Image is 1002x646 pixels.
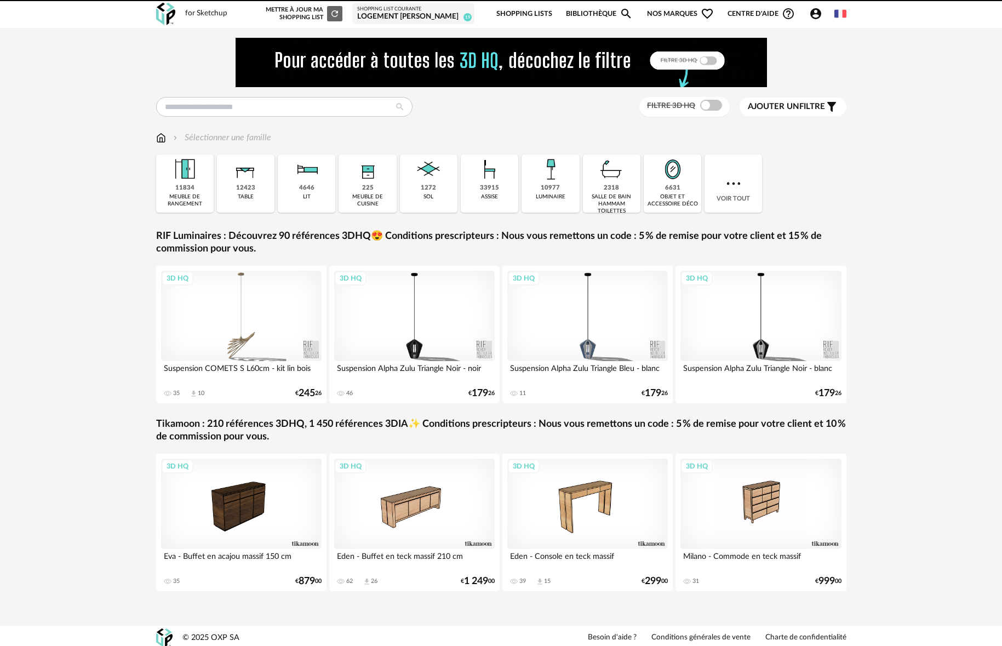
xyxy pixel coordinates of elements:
[161,361,322,383] div: Suspension COMETS S L60cm - kit lin bois
[414,155,443,184] img: Sol.png
[507,549,668,571] div: Eden - Console en teck massif
[357,6,469,22] a: Shopping List courante Logement [PERSON_NAME] 19
[544,578,551,585] div: 15
[675,454,846,591] a: 3D HQ Milano - Commode en teck massif 31 €99900
[357,12,469,22] div: Logement [PERSON_NAME]
[658,155,688,184] img: Miroir.png
[330,10,340,16] span: Refresh icon
[480,184,499,192] div: 33915
[236,38,767,87] img: FILTRE%20HQ%20NEW_V1%20(4).gif
[342,193,393,208] div: meuble de cuisine
[647,102,695,110] span: Filtre 3D HQ
[536,155,565,184] img: Luminaire.png
[329,266,500,403] a: 3D HQ Suspension Alpha Zulu Triangle Noir - noir 46 €17926
[502,454,673,591] a: 3D HQ Eden - Console en teck massif 39 Download icon 15 €29900
[815,578,841,585] div: € 00
[156,3,175,25] img: OXP
[156,230,846,256] a: RIF Luminaires : Découvrez 90 références 3DHQ😍 Conditions prescripteurs : Nous vous remettons un ...
[740,98,846,116] button: Ajouter unfiltre Filter icon
[818,578,835,585] span: 999
[334,361,495,383] div: Suspension Alpha Zulu Triangle Noir - noir
[586,193,637,215] div: salle de bain hammam toilettes
[198,390,204,397] div: 10
[171,132,271,144] div: Sélectionner une famille
[156,454,327,591] a: 3D HQ Eva - Buffet en acajou massif 150 cm 35 €87900
[346,390,353,397] div: 46
[502,266,673,403] a: 3D HQ Suspension Alpha Zulu Triangle Bleu - blanc 11 €17926
[815,390,841,397] div: € 26
[264,6,342,21] div: Mettre à jour ma Shopping List
[597,155,626,184] img: Salle%20de%20bain.png
[536,578,544,586] span: Download icon
[834,8,846,20] img: fr
[675,266,846,403] a: 3D HQ Suspension Alpha Zulu Triangle Noir - blanc €17926
[481,193,498,201] div: assise
[692,578,699,585] div: 31
[588,633,637,643] a: Besoin d'aide ?
[299,184,314,192] div: 4646
[329,454,500,591] a: 3D HQ Eden - Buffet en teck massif 210 cm 62 Download icon 26 €1 24900
[519,390,526,397] div: 11
[519,578,526,585] div: 39
[161,549,322,571] div: Eva - Buffet en acajou massif 150 cm
[295,390,322,397] div: € 26
[809,7,827,20] span: Account Circle icon
[303,193,311,201] div: lit
[748,102,799,111] span: Ajouter un
[173,578,180,585] div: 35
[748,101,825,112] span: filtre
[236,184,255,192] div: 12423
[299,578,315,585] span: 879
[468,390,495,397] div: € 26
[642,578,668,585] div: € 00
[680,549,841,571] div: Milano - Commode en teck massif
[238,193,254,201] div: table
[472,390,488,397] span: 179
[665,184,680,192] div: 6631
[335,459,367,473] div: 3D HQ
[156,132,166,144] img: svg+xml;base64,PHN2ZyB3aWR0aD0iMTYiIGhlaWdodD0iMTciIHZpZXdCb3g9IjAgMCAxNiAxNyIgZmlsbD0ibm9uZSIgeG...
[159,193,210,208] div: meuble de rangement
[701,7,714,20] span: Heart Outline icon
[496,1,552,27] a: Shopping Lists
[566,1,633,27] a: BibliothèqueMagnify icon
[620,7,633,20] span: Magnify icon
[461,578,495,585] div: € 00
[604,184,619,192] div: 2318
[185,9,227,19] div: for Sketchup
[353,155,382,184] img: Rangement.png
[705,155,762,213] div: Voir tout
[724,174,743,193] img: more.7b13dc1.svg
[170,155,199,184] img: Meuble%20de%20rangement.png
[173,390,180,397] div: 35
[647,1,714,27] span: Nos marques
[190,390,198,398] span: Download icon
[357,6,469,13] div: Shopping List courante
[463,13,472,21] span: 19
[156,418,846,444] a: Tikamoon : 210 références 3DHQ, 1 450 références 3DIA✨ Conditions prescripteurs : Nous vous remet...
[681,459,713,473] div: 3D HQ
[541,184,560,192] div: 10977
[809,7,822,20] span: Account Circle icon
[299,390,315,397] span: 245
[647,193,698,208] div: objet et accessoire déco
[292,155,322,184] img: Literie.png
[335,271,367,285] div: 3D HQ
[362,184,374,192] div: 225
[651,633,751,643] a: Conditions générales de vente
[508,459,540,473] div: 3D HQ
[156,266,327,403] a: 3D HQ Suspension COMETS S L60cm - kit lin bois 35 Download icon 10 €24526
[346,578,353,585] div: 62
[295,578,322,585] div: € 00
[765,633,846,643] a: Charte de confidentialité
[475,155,505,184] img: Assise.png
[363,578,371,586] span: Download icon
[421,184,436,192] div: 1272
[825,100,838,113] span: Filter icon
[171,132,180,144] img: svg+xml;base64,PHN2ZyB3aWR0aD0iMTYiIGhlaWdodD0iMTYiIHZpZXdCb3g9IjAgMCAxNiAxNiIgZmlsbD0ibm9uZSIgeG...
[423,193,433,201] div: sol
[680,361,841,383] div: Suspension Alpha Zulu Triangle Noir - blanc
[507,361,668,383] div: Suspension Alpha Zulu Triangle Bleu - blanc
[182,633,239,643] div: © 2025 OXP SA
[231,155,260,184] img: Table.png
